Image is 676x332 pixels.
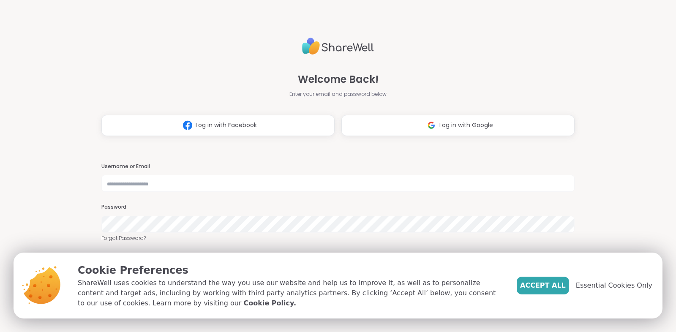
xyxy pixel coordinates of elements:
[180,117,196,133] img: ShareWell Logomark
[423,117,439,133] img: ShareWell Logomark
[302,34,374,58] img: ShareWell Logo
[78,278,503,308] p: ShareWell uses cookies to understand the way you use our website and help us to improve it, as we...
[520,280,566,291] span: Accept All
[517,277,569,294] button: Accept All
[78,263,503,278] p: Cookie Preferences
[439,121,493,130] span: Log in with Google
[341,115,575,136] button: Log in with Google
[101,163,575,170] h3: Username or Email
[101,234,575,242] a: Forgot Password?
[101,204,575,211] h3: Password
[576,280,652,291] span: Essential Cookies Only
[289,90,387,98] span: Enter your email and password below
[101,115,335,136] button: Log in with Facebook
[196,121,257,130] span: Log in with Facebook
[244,298,296,308] a: Cookie Policy.
[298,72,379,87] span: Welcome Back!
